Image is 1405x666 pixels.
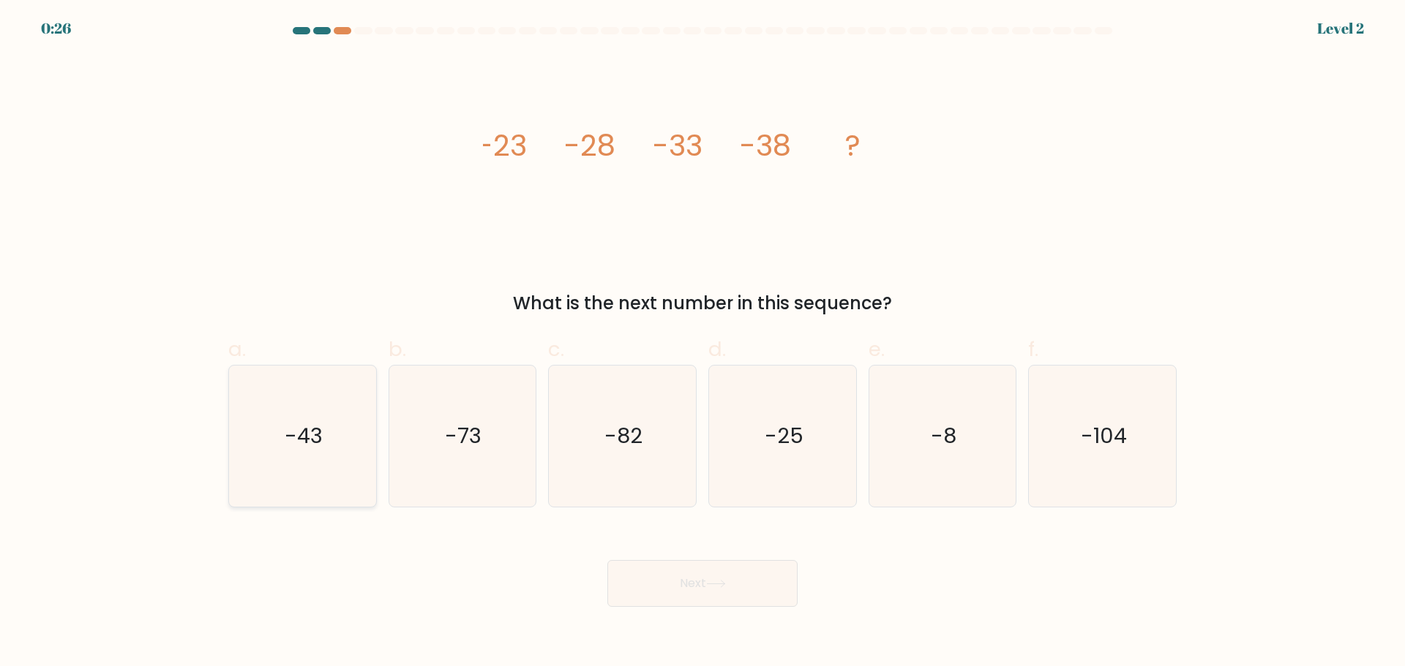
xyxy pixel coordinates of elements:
[708,335,726,363] span: d.
[564,125,615,166] tspan: -28
[477,125,527,166] tspan: -23
[389,335,406,363] span: b.
[228,335,246,363] span: a.
[931,421,956,450] text: -8
[446,421,482,450] text: -73
[846,125,861,166] tspan: ?
[1317,18,1364,39] div: Level 2
[237,290,1168,317] div: What is the next number in this sequence?
[548,335,564,363] span: c.
[607,560,798,607] button: Next
[653,125,702,166] tspan: -33
[1028,335,1038,363] span: f.
[285,421,323,450] text: -43
[869,335,885,363] span: e.
[41,18,71,39] div: 0:26
[605,421,643,450] text: -82
[740,125,791,166] tspan: -38
[765,421,803,450] text: -25
[1081,421,1127,450] text: -104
